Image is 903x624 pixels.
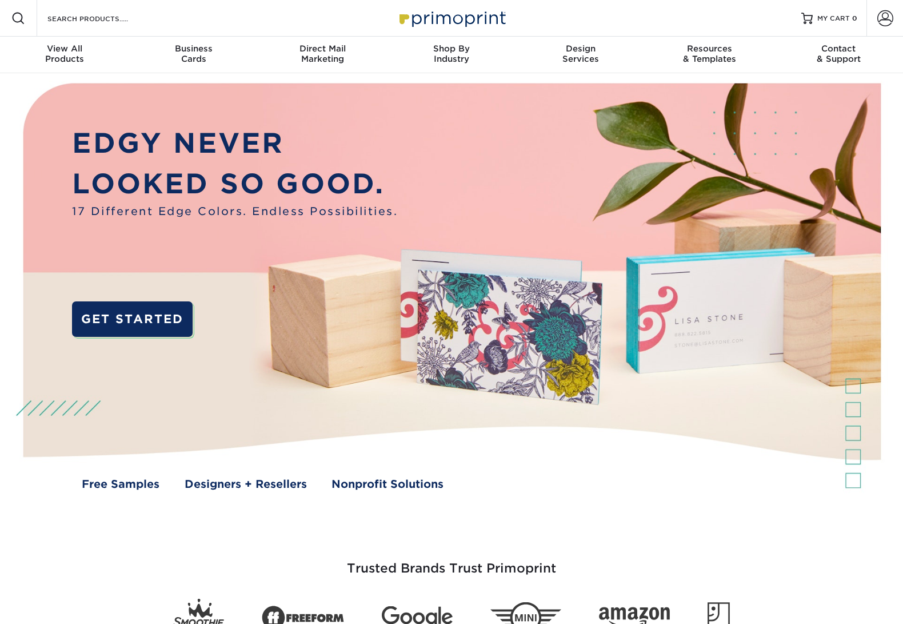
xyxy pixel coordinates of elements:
a: DesignServices [516,37,645,73]
div: Cards [129,43,258,64]
span: Resources [645,43,774,54]
span: Design [516,43,645,54]
span: MY CART [817,14,850,23]
input: SEARCH PRODUCTS..... [46,11,158,25]
span: Shop By [387,43,516,54]
img: Primoprint [394,6,509,30]
span: 17 Different Edge Colors. Endless Possibilities. [72,204,398,220]
a: BusinessCards [129,37,258,73]
a: Direct MailMarketing [258,37,387,73]
span: Contact [774,43,903,54]
div: Marketing [258,43,387,64]
a: Contact& Support [774,37,903,73]
a: Designers + Resellers [185,476,307,492]
span: 0 [852,14,857,22]
h3: Trusted Brands Trust Primoprint [117,534,786,590]
span: Direct Mail [258,43,387,54]
span: Business [129,43,258,54]
div: Services [516,43,645,64]
a: GET STARTED [72,301,192,337]
a: Nonprofit Solutions [331,476,443,492]
a: Resources& Templates [645,37,774,73]
div: & Templates [645,43,774,64]
div: & Support [774,43,903,64]
div: Industry [387,43,516,64]
p: EDGY NEVER [72,122,398,163]
a: Shop ByIndustry [387,37,516,73]
a: Free Samples [82,476,159,492]
p: LOOKED SO GOOD. [72,163,398,204]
